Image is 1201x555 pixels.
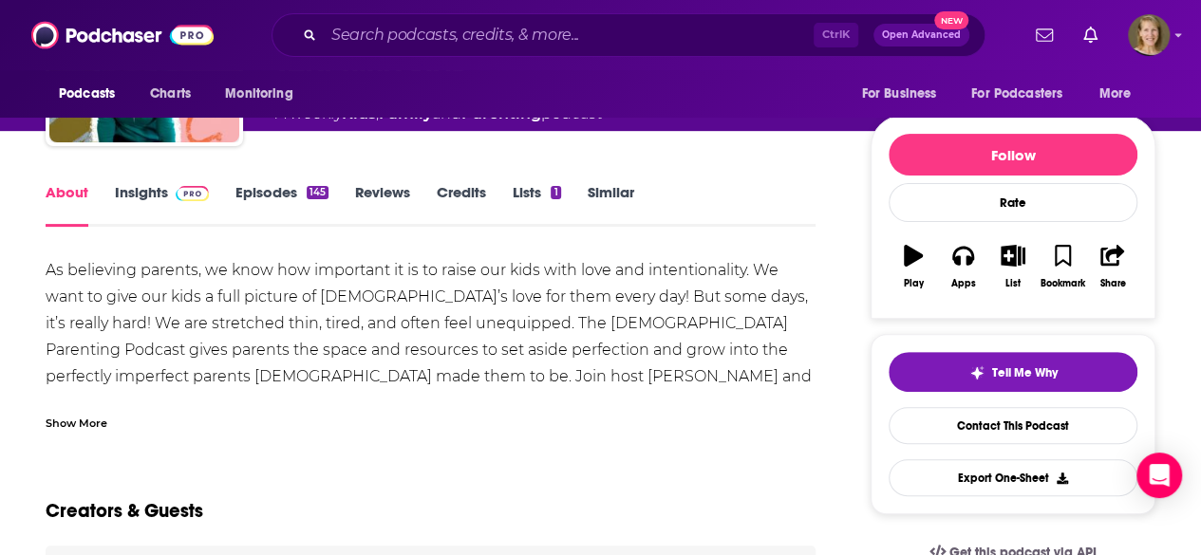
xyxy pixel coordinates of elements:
span: For Podcasters [971,81,1062,107]
a: Episodes145 [235,183,328,227]
button: Share [1088,232,1137,301]
span: Tell Me Why [992,365,1058,380]
a: Charts [138,76,202,112]
a: About [46,183,88,227]
button: Play [889,232,938,301]
button: Follow [889,134,1137,176]
div: List [1005,278,1021,289]
a: Similar [588,183,634,227]
button: open menu [46,76,140,112]
span: Open Advanced [882,30,961,40]
div: 145 [307,186,328,199]
span: For Business [861,81,936,107]
div: As believing parents, we know how important it is to raise our kids with love and intentionality.... [46,257,816,416]
button: open menu [1086,76,1155,112]
div: Play [904,278,924,289]
button: Export One-Sheet [889,459,1137,496]
div: Share [1099,278,1125,289]
div: 1 [551,186,560,199]
button: Bookmark [1038,232,1087,301]
a: Show notifications dropdown [1028,19,1060,51]
img: User Profile [1128,14,1170,56]
button: tell me why sparkleTell Me Why [889,352,1137,392]
button: Open AdvancedNew [873,24,969,46]
span: Ctrl K [814,23,858,47]
button: open menu [959,76,1090,112]
a: Credits [437,183,486,227]
span: Podcasts [59,81,115,107]
a: Lists1 [513,183,560,227]
div: Search podcasts, credits, & more... [272,13,985,57]
a: Show notifications dropdown [1076,19,1105,51]
a: Reviews [355,183,410,227]
img: tell me why sparkle [969,365,985,380]
button: Apps [938,232,987,301]
h2: Creators & Guests [46,499,203,523]
span: Monitoring [225,81,292,107]
span: Charts [150,81,191,107]
button: open menu [848,76,960,112]
div: Bookmark [1041,278,1085,289]
span: More [1099,81,1132,107]
div: Rate [889,183,1137,222]
div: Open Intercom Messenger [1136,453,1182,498]
span: Logged in as tvdockum [1128,14,1170,56]
input: Search podcasts, credits, & more... [324,20,814,50]
a: Contact This Podcast [889,407,1137,444]
a: InsightsPodchaser Pro [115,183,209,227]
img: Podchaser Pro [176,186,209,201]
button: Show profile menu [1128,14,1170,56]
div: Apps [951,278,976,289]
button: open menu [212,76,317,112]
span: New [934,11,968,29]
img: Podchaser - Follow, Share and Rate Podcasts [31,17,214,53]
button: List [988,232,1038,301]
